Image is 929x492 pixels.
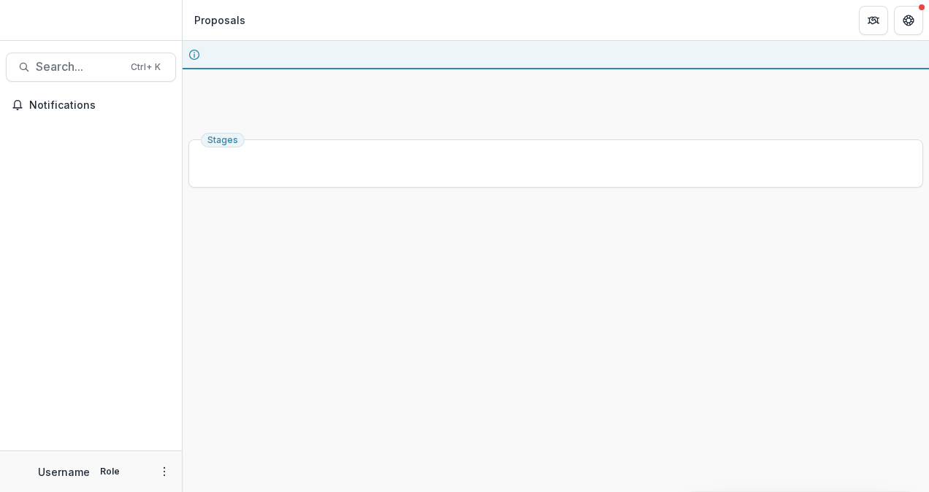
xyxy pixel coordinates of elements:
button: Get Help [894,6,923,35]
button: More [156,463,173,480]
button: Notifications [6,93,176,117]
div: Proposals [194,12,245,28]
p: Role [96,465,124,478]
span: Stages [207,135,238,145]
span: Search... [36,60,122,74]
button: Partners [859,6,888,35]
button: Search... [6,53,176,82]
div: Ctrl + K [128,59,164,75]
p: Username [38,464,90,480]
nav: breadcrumb [188,9,251,31]
span: Notifications [29,99,170,112]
